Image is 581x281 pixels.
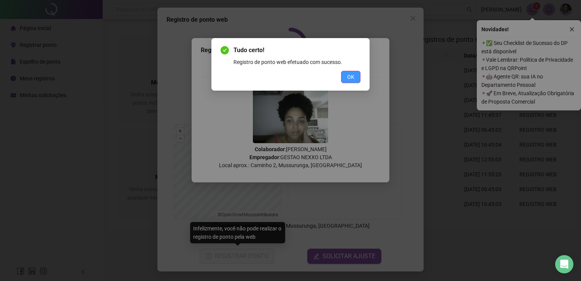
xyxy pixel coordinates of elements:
span: check-circle [221,46,229,54]
span: Tudo certo! [233,46,360,55]
div: Open Intercom Messenger [555,255,573,273]
div: Registro de ponto web efetuado com sucesso. [233,58,360,66]
button: OK [341,71,360,83]
span: OK [347,73,354,81]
